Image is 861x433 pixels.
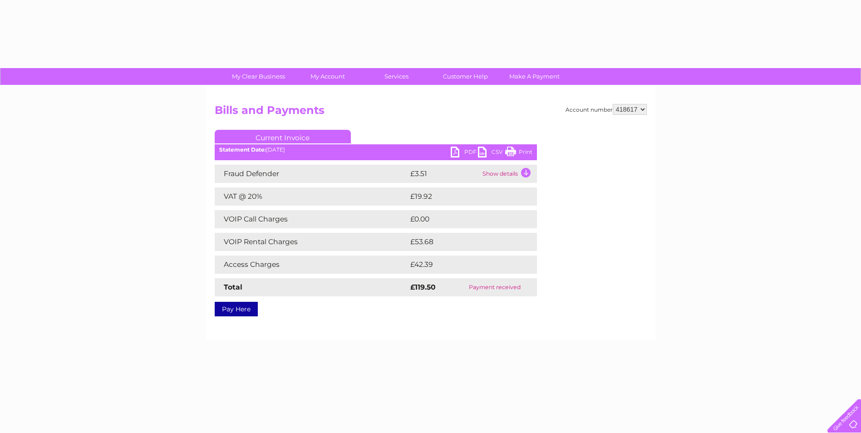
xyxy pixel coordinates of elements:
b: Statement Date: [219,146,266,153]
strong: Total [224,283,242,291]
strong: £119.50 [410,283,436,291]
div: [DATE] [215,147,537,153]
a: Print [505,147,532,160]
h2: Bills and Payments [215,104,647,121]
td: Payment received [453,278,536,296]
a: Customer Help [428,68,503,85]
div: Account number [566,104,647,115]
a: Pay Here [215,302,258,316]
a: Make A Payment [497,68,572,85]
td: £0.00 [408,210,516,228]
td: Fraud Defender [215,165,408,183]
a: CSV [478,147,505,160]
td: Access Charges [215,256,408,274]
td: £53.68 [408,233,519,251]
a: Services [359,68,434,85]
a: My Clear Business [221,68,296,85]
td: VOIP Rental Charges [215,233,408,251]
td: Show details [480,165,537,183]
td: £3.51 [408,165,480,183]
td: £19.92 [408,187,518,206]
a: My Account [290,68,365,85]
a: Current Invoice [215,130,351,143]
td: VAT @ 20% [215,187,408,206]
td: £42.39 [408,256,518,274]
a: PDF [451,147,478,160]
td: VOIP Call Charges [215,210,408,228]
